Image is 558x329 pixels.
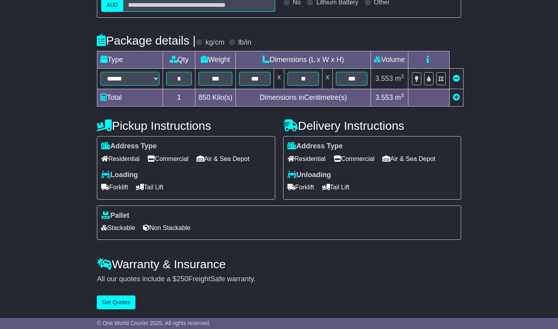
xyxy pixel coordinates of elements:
[375,93,393,101] span: 3.553
[136,181,163,193] span: Tail Lift
[322,181,350,193] span: Tail Lift
[97,295,135,309] button: Get Quotes
[371,51,408,69] td: Volume
[97,258,461,271] h4: Warranty & Insurance
[101,181,128,193] span: Forklift
[334,153,374,165] span: Commercial
[236,51,371,69] td: Dimensions (L x W x H)
[395,75,404,82] span: m
[375,75,393,82] span: 3.553
[163,51,195,69] td: Qty
[453,93,460,101] a: Add new item
[238,38,251,47] label: lb/in
[97,51,163,69] td: Type
[395,93,404,101] span: m
[195,51,236,69] td: Weight
[195,89,236,107] td: Kilo(s)
[97,89,163,107] td: Total
[287,153,326,165] span: Residential
[197,153,250,165] span: Air & Sea Depot
[101,142,157,151] label: Address Type
[382,153,436,165] span: Air & Sea Depot
[283,119,461,132] h4: Delivery Instructions
[401,92,404,98] sup: 3
[97,34,196,47] h4: Package details |
[453,75,460,82] a: Remove this item
[287,142,343,151] label: Address Type
[97,119,275,132] h4: Pickup Instructions
[97,320,211,326] span: © One World Courier 2025. All rights reserved.
[287,171,331,179] label: Unloading
[97,275,461,284] div: All our quotes include a $ FreightSafe warranty.
[176,275,188,283] span: 250
[274,69,284,89] td: x
[323,69,333,89] td: x
[163,89,195,107] td: 1
[401,73,404,79] sup: 3
[206,38,224,47] label: kg/cm
[101,153,139,165] span: Residential
[287,181,314,193] span: Forklift
[236,89,371,107] td: Dimensions in Centimetre(s)
[101,211,129,220] label: Pallet
[101,222,135,234] span: Stackable
[198,93,210,101] span: 850
[147,153,188,165] span: Commercial
[101,171,138,179] label: Loading
[143,222,190,234] span: Non Stackable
